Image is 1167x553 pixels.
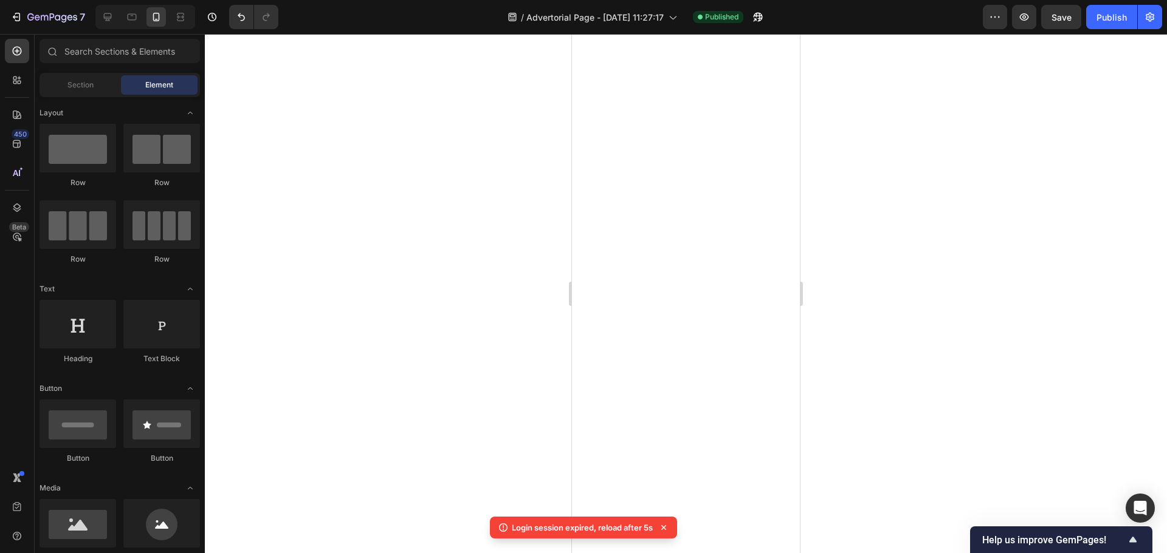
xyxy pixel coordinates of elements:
[982,534,1126,546] span: Help us improve GemPages!
[512,521,653,534] p: Login session expired, reload after 5s
[1086,5,1137,29] button: Publish
[67,80,94,90] span: Section
[9,222,29,232] div: Beta
[40,353,116,364] div: Heading
[123,353,200,364] div: Text Block
[705,12,738,22] span: Published
[40,483,61,494] span: Media
[12,129,29,139] div: 450
[521,11,524,24] span: /
[229,5,278,29] div: Undo/Redo
[123,254,200,265] div: Row
[1041,5,1081,29] button: Save
[1096,11,1127,24] div: Publish
[181,379,200,398] span: Toggle open
[40,283,55,294] span: Text
[145,80,173,90] span: Element
[80,10,85,24] p: 7
[40,254,116,265] div: Row
[40,177,116,188] div: Row
[181,279,200,299] span: Toggle open
[572,34,800,553] iframe: Design area
[40,453,116,464] div: Button
[1126,494,1155,523] div: Open Intercom Messenger
[181,103,200,123] span: Toggle open
[40,107,63,118] span: Layout
[982,532,1140,547] button: Show survey - Help us improve GemPages!
[1052,12,1072,22] span: Save
[40,39,200,63] input: Search Sections & Elements
[123,453,200,464] div: Button
[526,11,664,24] span: Advertorial Page - [DATE] 11:27:17
[123,177,200,188] div: Row
[181,478,200,498] span: Toggle open
[40,383,62,394] span: Button
[5,5,91,29] button: 7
